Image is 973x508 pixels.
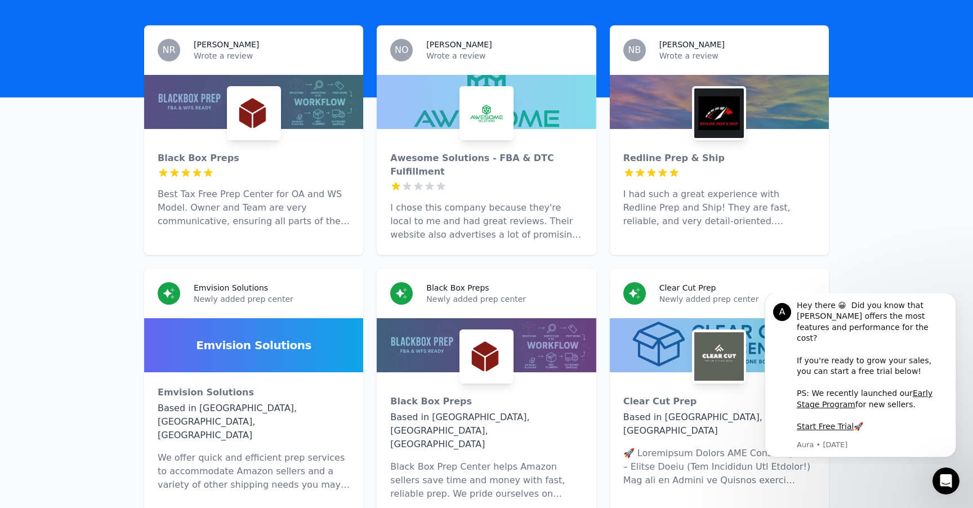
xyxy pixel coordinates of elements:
[395,46,409,55] span: NO
[426,293,582,305] p: Newly added prep center
[196,337,311,353] span: Emvision Solutions
[659,39,725,50] h3: [PERSON_NAME]
[623,447,815,487] p: 🚀 Loremipsum Dolors AME Cons Adipisci – Elitse Doeiu (Tem Incididun Utl Etdolor!) Mag ali en Admi...
[462,332,511,381] img: Black Box Preps
[194,50,350,61] p: Wrote a review
[377,25,596,255] a: NO[PERSON_NAME]Wrote a reviewAwesome Solutions - FBA & DTC FulfillmentAwesome Solutions - FBA & D...
[158,386,350,399] div: Emvision Solutions
[426,282,489,293] h3: Black Box Preps
[158,451,350,492] p: We offer quick and efficient prep services to accommodate Amazon sellers and a variety of other s...
[659,50,815,61] p: Wrote a review
[694,88,744,138] img: Redline Prep & Ship
[390,395,582,408] div: Black Box Preps
[158,402,350,442] div: Based in [GEOGRAPHIC_DATA], [GEOGRAPHIC_DATA], [GEOGRAPHIC_DATA]
[144,25,363,255] a: NR[PERSON_NAME]Wrote a reviewBlack Box PrepsBlack Box PrepsBest Tax Free Prep Center for OA and W...
[426,50,582,61] p: Wrote a review
[390,151,582,179] div: Awesome Solutions - FBA & DTC Fulfillment
[229,88,279,138] img: Black Box Preps
[162,46,175,55] span: NR
[158,188,350,228] p: Best Tax Free Prep Center for OA and WS Model. Owner and Team are very communicative, ensuring al...
[426,39,492,50] h3: [PERSON_NAME]
[628,46,641,55] span: NB
[390,201,582,242] p: I chose this company because they're local to me and had great reviews. Their website also advert...
[106,128,115,137] b: 🚀
[610,25,829,255] a: NB[PERSON_NAME]Wrote a reviewRedline Prep & Ship Redline Prep & ShipI had such a great experience...
[49,128,106,137] a: Start Free Trial
[49,7,200,139] div: Hey there 😀 Did you know that [PERSON_NAME] offers the most features and performance for the cost...
[694,332,744,381] img: Clear Cut Prep
[194,282,268,293] h3: Emvision Solutions
[194,39,259,50] h3: [PERSON_NAME]
[49,146,200,157] p: Message from Aura, sent 2w ago
[748,293,973,464] iframe: Intercom notifications message
[25,10,43,28] div: Profile image for Aura
[194,293,350,305] p: Newly added prep center
[390,460,582,501] p: Black Box Prep Center helps Amazon sellers save time and money with fast, reliable prep. We pride...
[462,88,511,138] img: Awesome Solutions - FBA & DTC Fulfillment
[659,282,716,293] h3: Clear Cut Prep
[158,151,350,165] div: Black Box Preps
[932,467,959,494] iframe: Intercom live chat
[623,151,815,165] div: Redline Prep & Ship
[623,411,815,438] div: Based in [GEOGRAPHIC_DATA], 6, [GEOGRAPHIC_DATA]
[623,188,815,228] p: I had such a great experience with Redline Prep and Ship! They are fast, reliable, and very detai...
[623,395,815,408] div: Clear Cut Prep
[659,293,815,305] p: Newly added prep center
[390,411,582,451] div: Based in [GEOGRAPHIC_DATA], [GEOGRAPHIC_DATA], [GEOGRAPHIC_DATA]
[49,7,200,145] div: Message content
